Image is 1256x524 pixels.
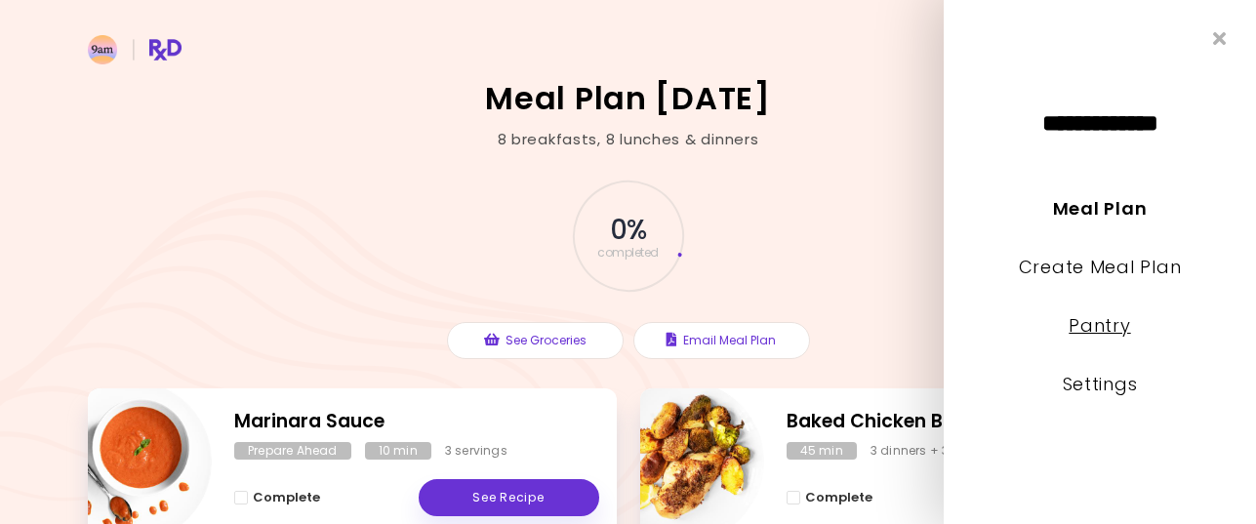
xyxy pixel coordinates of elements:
[234,408,599,436] h2: Marinara Sauce
[633,322,810,359] button: Email Meal Plan
[1069,313,1130,338] a: Pantry
[787,408,1152,436] h2: Baked Chicken Breast With Potatoes
[419,479,599,516] a: See Recipe - Marinara Sauce
[871,442,1001,460] div: 3 dinners + 3 lunches
[1213,29,1227,48] i: Close
[447,322,624,359] button: See Groceries
[445,442,507,460] div: 3 servings
[365,442,431,460] div: 10 min
[498,129,759,151] div: 8 breakfasts , 8 lunches & dinners
[805,490,872,505] span: Complete
[234,486,320,509] button: Complete - Marinara Sauce
[1063,372,1138,396] a: Settings
[787,442,857,460] div: 45 min
[787,486,872,509] button: Complete - Baked Chicken Breast With Potatoes
[253,490,320,505] span: Complete
[1019,255,1182,279] a: Create Meal Plan
[610,214,646,247] span: 0 %
[597,247,659,259] span: completed
[1053,196,1147,221] a: Meal Plan
[234,442,351,460] div: Prepare Ahead
[88,35,182,64] img: RxDiet
[485,83,771,114] h2: Meal Plan [DATE]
